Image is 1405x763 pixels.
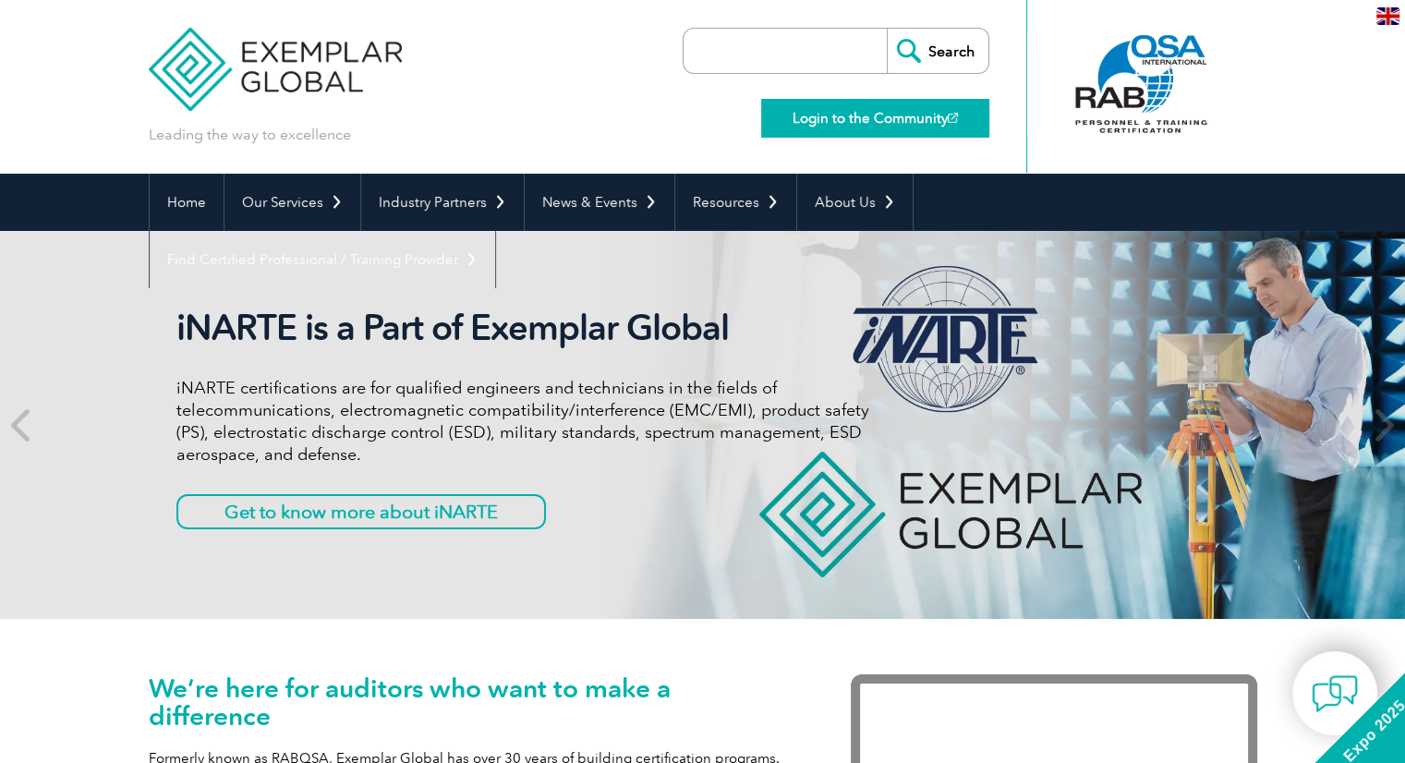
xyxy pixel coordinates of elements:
p: Leading the way to excellence [149,125,351,145]
a: Login to the Community [761,99,989,138]
input: Search [887,29,988,73]
img: en [1376,7,1399,25]
a: About Us [797,174,913,231]
img: contact-chat.png [1312,671,1358,717]
h1: We’re here for auditors who want to make a difference [149,674,795,730]
a: Industry Partners [361,174,524,231]
a: Our Services [224,174,360,231]
h2: iNARTE is a Part of Exemplar Global [176,307,869,349]
a: News & Events [525,174,674,231]
p: iNARTE certifications are for qualified engineers and technicians in the fields of telecommunicat... [176,377,869,466]
a: Get to know more about iNARTE [176,494,546,529]
a: Resources [675,174,796,231]
a: Find Certified Professional / Training Provider [150,231,495,288]
a: Home [150,174,224,231]
img: open_square.png [948,113,958,123]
